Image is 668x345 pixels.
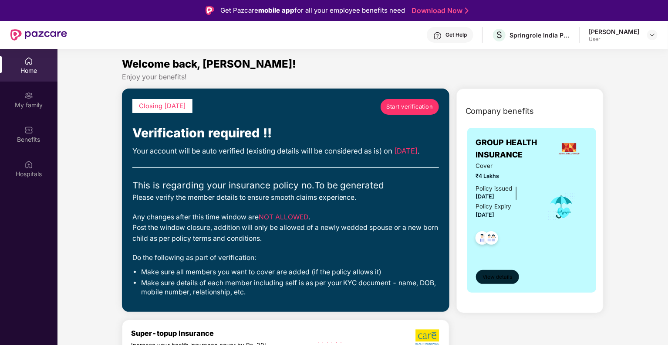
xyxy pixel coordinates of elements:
div: This is regarding your insurance policy no. To be generated [132,178,439,192]
div: User [589,36,639,43]
img: svg+xml;base64,PHN2ZyBpZD0iSG9tZSIgeG1sbnM9Imh0dHA6Ly93d3cudzMub3JnLzIwMDAvc3ZnIiB3aWR0aD0iMjAiIG... [24,57,33,65]
li: Make sure details of each member including self is as per your KYC document - name, DOB, mobile n... [141,279,439,297]
div: Please verify the member details to ensure smooth claims experience. [132,192,439,203]
img: svg+xml;base64,PHN2ZyBpZD0iSGVscC0zMngzMiIgeG1sbnM9Imh0dHA6Ly93d3cudzMub3JnLzIwMDAvc3ZnIiB3aWR0aD... [433,31,442,40]
div: Do the following as part of verification: [132,253,439,263]
img: svg+xml;base64,PHN2ZyBpZD0iRHJvcGRvd24tMzJ4MzIiIHhtbG5zPSJodHRwOi8vd3d3LnczLm9yZy8yMDAwL3N2ZyIgd2... [649,31,656,38]
strong: mobile app [258,6,294,14]
img: svg+xml;base64,PHN2ZyB4bWxucz0iaHR0cDovL3d3dy53My5vcmcvMjAwMC9zdmciIHdpZHRoPSI0OC45MTUiIGhlaWdodD... [481,229,502,250]
div: Verification required !! [132,123,439,143]
span: Company benefits [466,105,534,117]
a: Download Now [412,6,466,15]
img: svg+xml;base64,PHN2ZyBpZD0iSG9zcGl0YWxzIiB4bWxucz0iaHR0cDovL3d3dy53My5vcmcvMjAwMC9zdmciIHdpZHRoPS... [24,160,33,169]
span: Cover [476,161,536,171]
div: Get Help [445,31,467,38]
img: New Pazcare Logo [10,29,67,41]
span: [DATE] [476,193,495,200]
span: S [496,30,502,40]
span: View details [482,273,512,281]
span: Closing [DATE] [139,102,186,110]
span: Start verification [386,102,433,111]
img: icon [547,192,576,221]
div: Policy Expiry [476,202,512,211]
div: [PERSON_NAME] [589,27,639,36]
img: svg+xml;base64,PHN2ZyB3aWR0aD0iMjAiIGhlaWdodD0iMjAiIHZpZXdCb3g9IjAgMCAyMCAyMCIgZmlsbD0ibm9uZSIgeG... [24,91,33,100]
span: [DATE] [476,212,495,218]
img: svg+xml;base64,PHN2ZyBpZD0iQmVuZWZpdHMiIHhtbG5zPSJodHRwOi8vd3d3LnczLm9yZy8yMDAwL3N2ZyIgd2lkdGg9Ij... [24,126,33,134]
span: ₹4 Lakhs [476,172,536,181]
img: insurerLogo [557,137,581,161]
img: svg+xml;base64,PHN2ZyB4bWxucz0iaHR0cDovL3d3dy53My5vcmcvMjAwMC9zdmciIHdpZHRoPSI0OC45NDMiIGhlaWdodD... [472,229,493,250]
div: Policy issued [476,184,513,193]
a: Start verification [381,99,439,115]
div: Springrole India Private Limited [509,31,570,39]
span: GROUP HEALTH INSURANCE [476,137,551,161]
li: Make sure all members you want to cover are added (if the policy allows it) [141,268,439,277]
button: View details [476,270,519,284]
img: Logo [206,6,214,15]
div: Your account will be auto verified (existing details will be considered as is) on . [132,145,439,157]
div: Enjoy your benefits! [122,72,604,82]
div: Get Pazcare for all your employee benefits need [220,5,405,16]
div: Super-topup Insurance [131,329,311,338]
span: Welcome back, [PERSON_NAME]! [122,58,296,70]
span: NOT ALLOWED [259,213,308,221]
div: Any changes after this time window are . Post the window closure, addition will only be allowed o... [132,212,439,244]
img: Stroke [465,6,469,15]
span: [DATE] [395,147,418,155]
